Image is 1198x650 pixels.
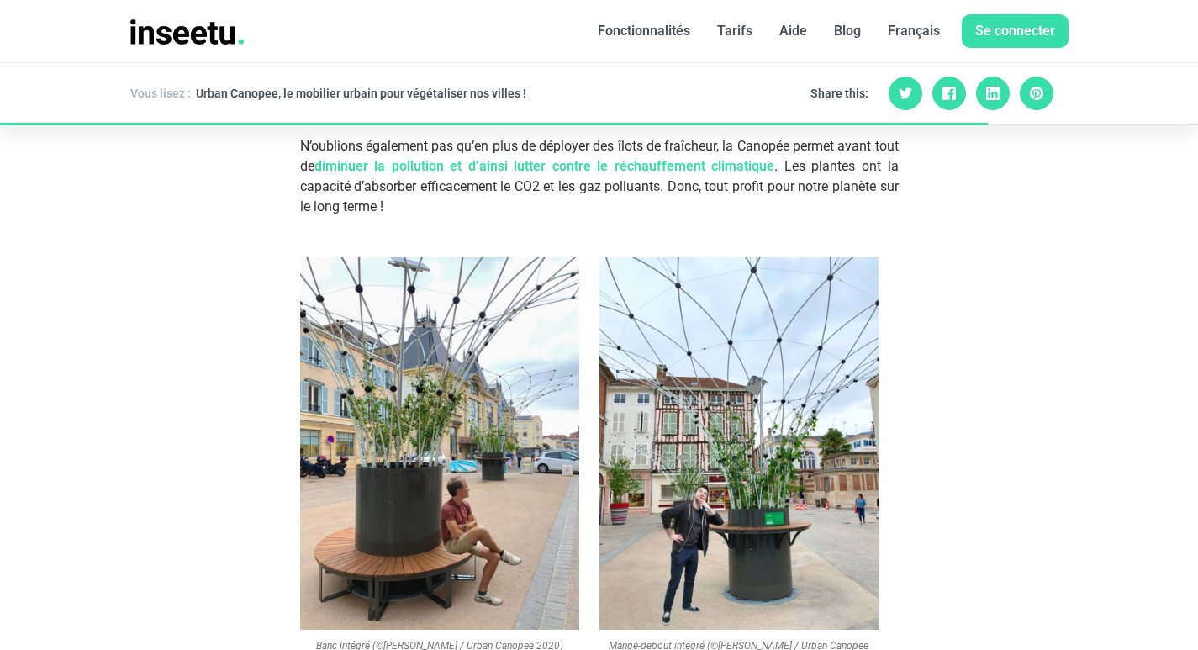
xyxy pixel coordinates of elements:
[975,23,1055,39] font: Se connecter
[810,85,868,102] span: Share this:
[834,23,861,39] font: Blog
[874,14,953,48] a: Français
[704,14,766,48] a: Tarifs
[196,85,526,102] div: Urban Canopee, le mobilier urbain pour végétaliser nos villes !
[717,23,752,39] font: Tarifs
[130,85,191,102] div: Vous lisez :
[300,138,899,214] span: N’oublions également pas qu’en plus de déployer des îlots de fraîcheur, la Canopée permet avant t...
[598,23,690,39] font: Fonctionnalités
[599,257,879,630] img: Urban Canopee - Mange-debout
[962,14,1069,48] a: Se connecter
[314,158,775,174] strong: diminuer la pollution et d’ainsi lutter contre le réchauffement climatique
[584,14,704,48] a: Fonctionnalités
[766,14,821,48] a: Aide
[300,257,579,630] img: Urban Canopee - Assise
[821,14,874,48] a: Blog
[779,23,807,39] font: Aide
[130,19,245,45] img: INSEETU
